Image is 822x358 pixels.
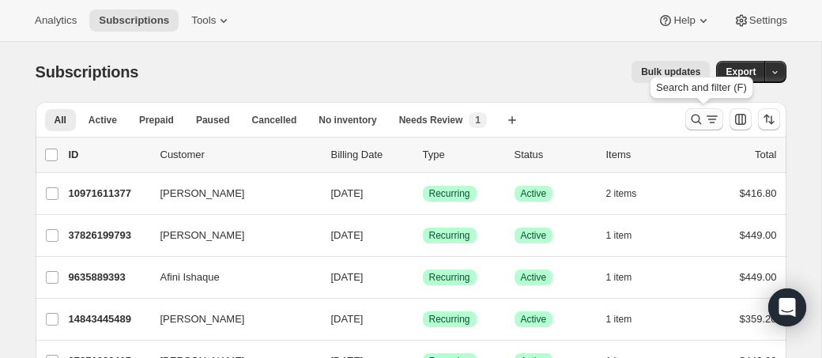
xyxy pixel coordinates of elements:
[606,271,632,284] span: 1 item
[182,9,241,32] button: Tools
[151,307,309,332] button: [PERSON_NAME]
[69,266,777,288] div: 9635889393Afini Ishaque[DATE]SuccessRecurringSuccessActive1 item$449.00
[521,187,547,200] span: Active
[160,186,245,202] span: [PERSON_NAME]
[160,269,220,285] span: Afini Ishaque
[319,114,376,126] span: No inventory
[606,147,685,163] div: Items
[641,66,700,78] span: Bulk updates
[55,114,66,126] span: All
[521,229,547,242] span: Active
[331,147,410,163] p: Billing Date
[69,308,777,330] div: 14843445489[PERSON_NAME][DATE]SuccessRecurringSuccessActive1 item$359.20
[755,147,776,163] p: Total
[521,271,547,284] span: Active
[429,187,470,200] span: Recurring
[673,14,695,27] span: Help
[151,265,309,290] button: Afini Ishaque
[740,229,777,241] span: $449.00
[399,114,463,126] span: Needs Review
[196,114,230,126] span: Paused
[331,229,364,241] span: [DATE]
[515,147,594,163] p: Status
[606,266,650,288] button: 1 item
[758,108,780,130] button: Sort the results
[139,114,174,126] span: Prepaid
[151,181,309,206] button: [PERSON_NAME]
[69,183,777,205] div: 10971611377[PERSON_NAME][DATE]SuccessRecurringSuccessActive2 items$416.80
[99,14,169,27] span: Subscriptions
[724,9,797,32] button: Settings
[730,108,752,130] button: Customize table column order and visibility
[429,313,470,326] span: Recurring
[740,313,777,325] span: $359.20
[89,9,179,32] button: Subscriptions
[740,187,777,199] span: $416.80
[475,114,481,126] span: 1
[606,313,632,326] span: 1 item
[521,313,547,326] span: Active
[648,9,720,32] button: Help
[69,224,777,247] div: 37826199793[PERSON_NAME][DATE]SuccessRecurringSuccessActive1 item$449.00
[716,61,765,83] button: Export
[606,224,650,247] button: 1 item
[768,288,806,326] div: Open Intercom Messenger
[69,147,148,163] p: ID
[69,311,148,327] p: 14843445489
[160,311,245,327] span: [PERSON_NAME]
[36,63,139,81] span: Subscriptions
[726,66,756,78] span: Export
[429,271,470,284] span: Recurring
[331,187,364,199] span: [DATE]
[252,114,297,126] span: Cancelled
[606,183,654,205] button: 2 items
[749,14,787,27] span: Settings
[160,147,319,163] p: Customer
[151,223,309,248] button: [PERSON_NAME]
[331,271,364,283] span: [DATE]
[69,228,148,243] p: 37826199793
[69,269,148,285] p: 9635889393
[69,186,148,202] p: 10971611377
[35,14,77,27] span: Analytics
[500,109,525,131] button: Create new view
[191,14,216,27] span: Tools
[160,228,245,243] span: [PERSON_NAME]
[69,147,777,163] div: IDCustomerBilling DateTypeStatusItemsTotal
[25,9,86,32] button: Analytics
[429,229,470,242] span: Recurring
[632,61,710,83] button: Bulk updates
[331,313,364,325] span: [DATE]
[685,108,723,130] button: Search and filter results
[89,114,117,126] span: Active
[606,308,650,330] button: 1 item
[606,229,632,242] span: 1 item
[740,271,777,283] span: $449.00
[423,147,502,163] div: Type
[606,187,637,200] span: 2 items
